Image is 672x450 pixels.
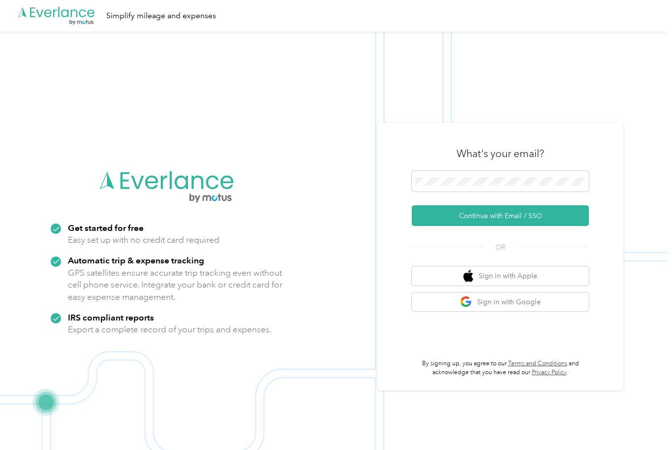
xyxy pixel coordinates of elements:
button: google logoSign in with Google [412,292,589,312]
h3: What's your email? [457,147,544,161]
strong: Automatic trip & expense tracking [68,255,204,265]
p: GPS satellites ensure accurate trip tracking even without cell phone service. Integrate your bank... [68,267,283,303]
span: OR [483,242,518,253]
p: By signing up, you agree to our and acknowledge that you have read our . [412,359,589,377]
a: Terms and Conditions [508,360,567,367]
a: Privacy Policy [532,369,567,376]
button: Continue with Email / SSO [412,205,589,226]
strong: Get started for free [68,223,144,233]
p: Export a complete record of your trips and expenses. [68,323,272,336]
p: Easy set up with no credit card required [68,234,219,246]
strong: IRS compliant reports [68,312,154,322]
img: google logo [460,296,472,308]
div: Simplify mileage and expenses [106,10,216,22]
img: apple logo [463,270,473,282]
button: apple logoSign in with Apple [412,266,589,286]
